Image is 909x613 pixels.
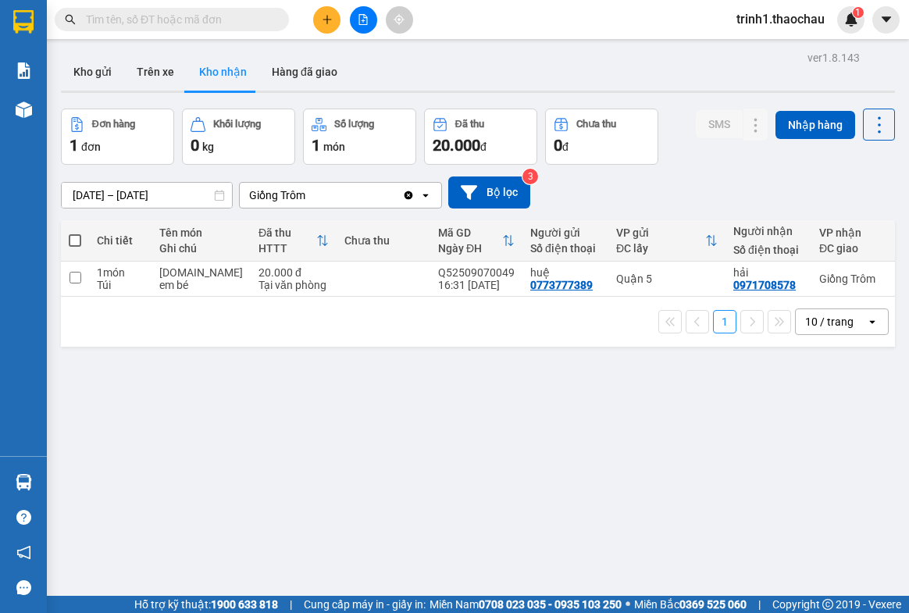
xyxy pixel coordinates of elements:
div: Chưa thu [344,234,422,247]
div: Đơn hàng [92,119,135,130]
img: warehouse-icon [16,102,32,118]
span: đ [480,141,487,153]
button: Kho nhận [187,53,259,91]
div: Khối lượng [213,119,261,130]
button: Số lượng1món [303,109,416,165]
div: Đã thu [455,119,484,130]
th: Toggle SortBy [430,220,522,262]
div: Người nhận [733,225,804,237]
strong: 0369 525 060 [679,598,747,611]
div: 0773777389 [530,279,593,291]
div: 1 món [97,266,144,279]
div: Người gửi [530,226,601,239]
img: icon-new-feature [844,12,858,27]
span: Miền Nam [430,596,622,613]
button: SMS [696,110,743,138]
div: huệ [530,266,601,279]
div: Số điện thoại [530,242,601,255]
div: hải [733,266,804,279]
div: Đã thu [258,226,316,239]
span: aim [394,14,405,25]
input: Select a date range. [62,183,232,208]
span: đ [562,141,569,153]
div: 0971708578 [733,279,796,291]
button: Bộ lọc [448,176,530,208]
span: món [323,141,345,153]
span: 1 [312,136,320,155]
span: notification [16,545,31,560]
strong: 0708 023 035 - 0935 103 250 [479,598,622,611]
input: Tìm tên, số ĐT hoặc mã đơn [86,11,270,28]
div: VP nhận [819,226,908,239]
img: logo-vxr [13,10,34,34]
div: Quận 5 [616,273,718,285]
div: 20.000 đ [258,266,329,279]
div: 10 / trang [805,314,854,330]
span: Hỗ trợ kỹ thuật: [134,596,278,613]
div: Ghi chú [159,242,243,255]
button: Đã thu20.000đ [424,109,537,165]
span: 1 [855,7,861,18]
th: Toggle SortBy [608,220,725,262]
span: 1 [70,136,78,155]
span: | [758,596,761,613]
span: kg [202,141,214,153]
sup: 3 [522,169,538,184]
button: Nhập hàng [775,111,855,139]
span: 0 [554,136,562,155]
span: message [16,580,31,595]
svg: open [419,189,432,201]
span: search [65,14,76,25]
div: VP gửi [616,226,705,239]
div: Mã GD [438,226,502,239]
div: ĐC lấy [616,242,705,255]
div: HTTT [258,242,316,255]
button: file-add [350,6,377,34]
span: plus [322,14,333,25]
div: Chi tiết [97,234,144,247]
button: caret-down [872,6,900,34]
strong: 1900 633 818 [211,598,278,611]
div: Tại văn phòng [258,279,329,291]
div: q.ao em bé [159,266,243,291]
img: warehouse-icon [16,474,32,490]
span: Miền Bắc [634,596,747,613]
span: Cung cấp máy in - giấy in: [304,596,426,613]
div: ver 1.8.143 [807,49,860,66]
button: Chưa thu0đ [545,109,658,165]
div: Số điện thoại [733,244,804,256]
span: 20.000 [433,136,480,155]
button: Khối lượng0kg [182,109,295,165]
button: aim [386,6,413,34]
input: Selected Giồng Trôm. [307,187,308,203]
span: ⚪️ [626,601,630,608]
div: Túi [97,279,144,291]
span: 0 [191,136,199,155]
span: | [290,596,292,613]
div: Giồng Trôm [249,187,305,203]
button: 1 [713,310,736,333]
span: caret-down [879,12,893,27]
div: ĐC giao [819,242,908,255]
div: Tên món [159,226,243,239]
div: Q52509070049 [438,266,515,279]
div: 16:31 [DATE] [438,279,515,291]
button: Kho gửi [61,53,124,91]
button: Trên xe [124,53,187,91]
button: Đơn hàng1đơn [61,109,174,165]
span: copyright [822,599,833,610]
th: Toggle SortBy [251,220,337,262]
div: Số lượng [334,119,374,130]
sup: 1 [853,7,864,18]
span: question-circle [16,510,31,525]
span: file-add [358,14,369,25]
button: Hàng đã giao [259,53,350,91]
span: đơn [81,141,101,153]
span: trinh1.thaochau [724,9,837,29]
div: Ngày ĐH [438,242,502,255]
button: plus [313,6,340,34]
img: solution-icon [16,62,32,79]
svg: Clear value [402,189,415,201]
div: Chưa thu [576,119,616,130]
svg: open [866,315,879,328]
